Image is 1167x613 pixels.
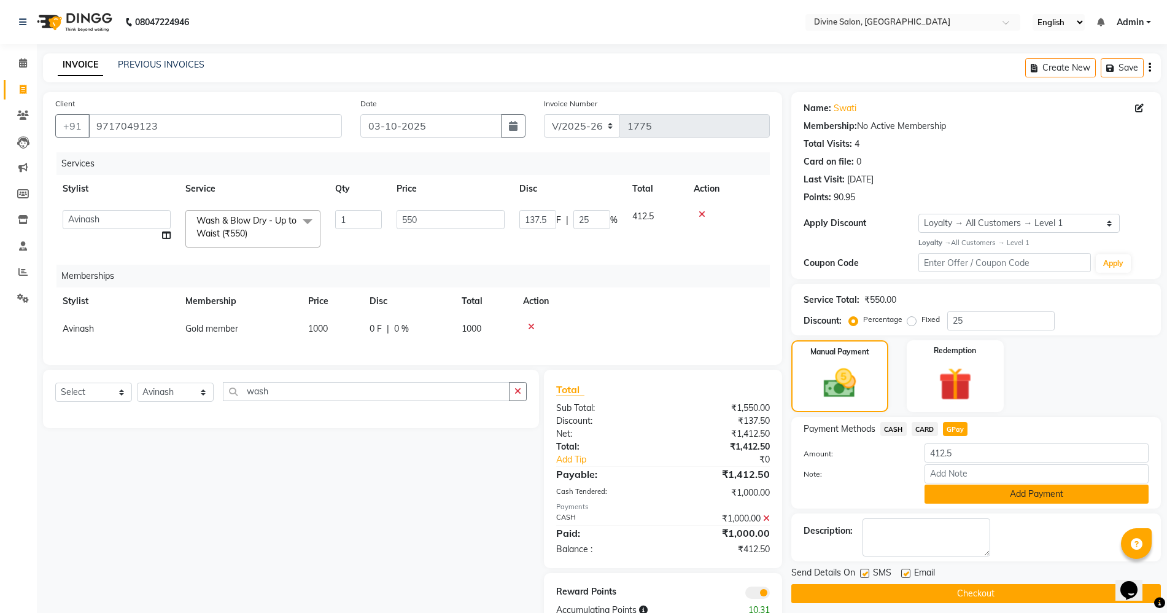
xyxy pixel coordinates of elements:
img: _gift.svg [928,364,982,405]
th: Action [686,175,770,203]
div: Description: [804,525,853,537]
img: logo [31,5,115,39]
label: Manual Payment [810,346,869,357]
span: 1000 [462,323,481,334]
div: Cash Tendered: [547,486,663,499]
div: ₹1,412.50 [663,467,779,482]
div: CASH [547,512,663,525]
th: Total [454,287,516,315]
th: Stylist [55,175,178,203]
iframe: chat widget [1115,564,1155,601]
button: +91 [55,114,90,138]
div: ₹0 [682,453,779,466]
label: Invoice Number [544,98,597,109]
th: Stylist [55,287,178,315]
div: Discount: [547,415,663,428]
th: Service [178,175,328,203]
div: Balance : [547,543,663,556]
th: Action [516,287,770,315]
span: Wash & Blow Dry - Up to Waist (₹550) [196,215,297,239]
div: ₹412.50 [663,543,779,556]
span: Email [914,566,935,582]
div: Last Visit: [804,173,845,186]
div: ₹1,000.00 [663,512,779,525]
button: Save [1101,58,1144,77]
th: Membership [178,287,301,315]
label: Redemption [934,345,976,356]
th: Disc [362,287,454,315]
span: CARD [912,422,938,436]
div: Card on file: [804,155,854,168]
div: Apply Discount [804,217,918,230]
div: ₹1,000.00 [663,486,779,499]
div: Payments [556,502,770,512]
th: Total [625,175,686,203]
button: Apply [1096,254,1131,273]
div: Total: [547,440,663,453]
div: 4 [855,138,859,150]
div: Reward Points [547,585,663,599]
div: No Active Membership [804,120,1149,133]
th: Price [389,175,512,203]
input: Search [223,382,510,401]
label: Date [360,98,377,109]
div: ₹1,550.00 [663,402,779,415]
a: Swati [834,102,856,115]
span: Admin [1117,16,1144,29]
th: Disc [512,175,625,203]
div: ₹1,412.50 [663,440,779,453]
span: 1000 [308,323,328,334]
span: Payment Methods [804,423,875,435]
div: Memberships [56,265,779,287]
div: Coupon Code [804,257,918,270]
input: Add Note [925,464,1149,483]
span: | [566,214,568,227]
a: PREVIOUS INVOICES [118,59,204,70]
label: Percentage [863,314,902,325]
label: Amount: [794,448,915,459]
label: Fixed [921,314,940,325]
div: Name: [804,102,831,115]
div: ₹550.00 [864,294,896,306]
span: | [387,322,389,335]
strong: Loyalty → [918,238,951,247]
a: INVOICE [58,54,103,76]
div: ₹1,412.50 [663,428,779,440]
div: Net: [547,428,663,440]
b: 08047224946 [135,5,189,39]
a: Add Tip [547,453,683,466]
button: Add Payment [925,485,1149,504]
img: _cash.svg [813,365,866,402]
button: Create New [1025,58,1096,77]
div: All Customers → Level 1 [918,238,1149,248]
span: CASH [880,422,907,436]
div: Discount: [804,314,842,327]
span: F [556,214,561,227]
span: Total [556,383,584,396]
div: 0 [856,155,861,168]
div: Service Total: [804,294,859,306]
button: Checkout [791,584,1161,603]
a: x [247,228,253,239]
div: [DATE] [847,173,874,186]
span: % [610,214,618,227]
input: Amount [925,443,1149,463]
div: Paid: [547,526,663,541]
input: Search by Name/Mobile/Email/Code [88,114,342,138]
span: 412.5 [632,211,654,222]
div: ₹1,000.00 [663,526,779,541]
div: Points: [804,191,831,204]
span: SMS [873,566,891,582]
th: Price [301,287,362,315]
th: Qty [328,175,389,203]
div: Sub Total: [547,402,663,415]
span: Gold member [185,323,238,334]
label: Client [55,98,75,109]
span: 0 % [394,322,409,335]
span: Send Details On [791,566,855,582]
span: Avinash [63,323,94,334]
input: Enter Offer / Coupon Code [918,253,1091,272]
span: 0 F [370,322,382,335]
div: Payable: [547,467,663,482]
div: Services [56,152,779,175]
